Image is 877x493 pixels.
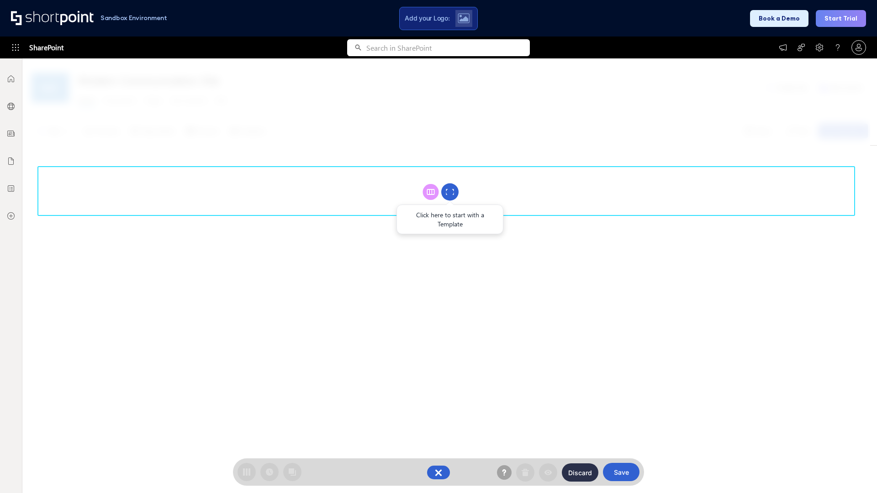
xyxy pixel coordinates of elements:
[100,16,167,21] h1: Sandbox Environment
[458,13,470,23] img: Upload logo
[366,39,530,56] input: Search in SharePoint
[831,449,877,493] iframe: Chat Widget
[816,10,866,27] button: Start Trial
[562,463,598,482] button: Discard
[29,37,63,58] span: SharePoint
[750,10,808,27] button: Book a Demo
[405,14,449,22] span: Add your Logo:
[603,463,639,481] button: Save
